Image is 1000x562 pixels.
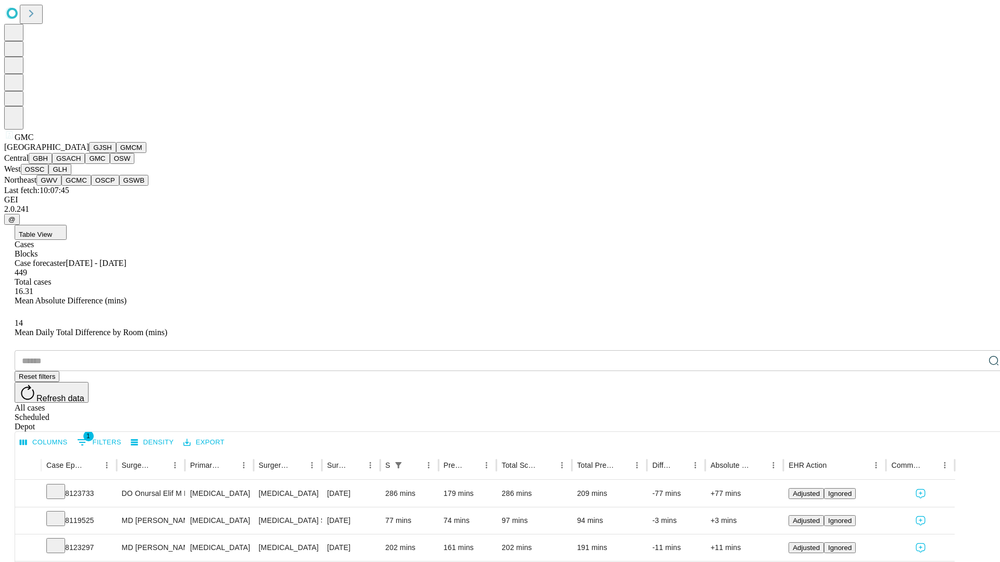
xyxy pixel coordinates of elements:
span: Total cases [15,277,51,286]
span: Northeast [4,175,36,184]
span: Ignored [828,517,852,525]
div: MD [PERSON_NAME] [PERSON_NAME] Md [122,534,180,561]
button: Menu [479,458,494,472]
div: Primary Service [190,461,220,469]
button: Refresh data [15,382,89,403]
button: @ [4,214,20,225]
div: [MEDICAL_DATA] [259,534,317,561]
button: Expand [20,512,36,530]
div: [MEDICAL_DATA] [190,507,248,534]
button: GJSH [89,142,116,153]
div: +77 mins [710,480,778,507]
button: GSACH [52,153,85,164]
button: Menu [688,458,703,472]
button: Sort [153,458,168,472]
div: 97 mins [502,507,567,534]
span: Adjusted [793,517,820,525]
div: [MEDICAL_DATA] SKIN AND [MEDICAL_DATA] [259,507,317,534]
span: Ignored [828,544,852,552]
button: Menu [168,458,182,472]
span: Central [4,154,29,162]
button: OSCP [91,175,119,186]
button: GMC [85,153,109,164]
span: 14 [15,318,23,327]
span: West [4,164,21,173]
div: 202 mins [502,534,567,561]
button: Select columns [17,435,70,451]
div: 2.0.241 [4,205,996,214]
span: 16.31 [15,287,33,296]
button: GWV [36,175,61,186]
button: Sort [540,458,555,472]
button: GBH [29,153,52,164]
div: EHR Action [789,461,827,469]
div: Total Predicted Duration [577,461,615,469]
div: +11 mins [710,534,778,561]
button: Sort [348,458,363,472]
button: Adjusted [789,542,824,553]
button: Reset filters [15,371,59,382]
span: [DATE] - [DATE] [66,259,126,267]
button: Ignored [824,542,856,553]
div: 286 mins [385,480,433,507]
div: 94 mins [577,507,642,534]
button: Sort [828,458,842,472]
div: +3 mins [710,507,778,534]
div: Difference [652,461,672,469]
button: Menu [305,458,319,472]
div: [MEDICAL_DATA] [190,534,248,561]
div: Surgery Date [327,461,347,469]
div: [MEDICAL_DATA] [259,480,317,507]
div: 8119525 [46,507,111,534]
div: GEI [4,195,996,205]
button: Menu [766,458,781,472]
div: Scheduled In Room Duration [385,461,390,469]
div: Surgery Name [259,461,289,469]
button: Expand [20,485,36,503]
button: Menu [869,458,883,472]
span: Adjusted [793,490,820,497]
button: Sort [407,458,421,472]
div: 202 mins [385,534,433,561]
div: 8123297 [46,534,111,561]
button: OSSC [21,164,49,175]
div: 286 mins [502,480,567,507]
div: Case Epic Id [46,461,84,469]
div: Comments [891,461,921,469]
button: Adjusted [789,515,824,526]
span: Reset filters [19,373,55,380]
button: Sort [923,458,938,472]
div: MD [PERSON_NAME] [PERSON_NAME] Md [122,507,180,534]
button: Show filters [74,434,124,451]
button: GCMC [61,175,91,186]
button: Sort [465,458,479,472]
div: [DATE] [327,534,375,561]
button: Export [181,435,227,451]
button: Sort [222,458,236,472]
button: Expand [20,539,36,557]
div: -3 mins [652,507,700,534]
button: Menu [236,458,251,472]
span: GMC [15,133,33,142]
button: Menu [421,458,436,472]
div: Predicted In Room Duration [444,461,464,469]
button: Menu [99,458,114,472]
div: -77 mins [652,480,700,507]
button: Sort [752,458,766,472]
span: 1 [83,431,94,441]
span: Last fetch: 10:07:45 [4,186,69,195]
button: OSW [110,153,135,164]
div: 179 mins [444,480,492,507]
button: Adjusted [789,488,824,499]
div: 161 mins [444,534,492,561]
div: 77 mins [385,507,433,534]
button: Sort [615,458,630,472]
div: Absolute Difference [710,461,751,469]
button: GLH [48,164,71,175]
div: DO Onursal Elif M Do [122,480,180,507]
span: Ignored [828,490,852,497]
div: [MEDICAL_DATA] [190,480,248,507]
div: Total Scheduled Duration [502,461,539,469]
span: [GEOGRAPHIC_DATA] [4,143,89,151]
span: @ [8,215,16,223]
